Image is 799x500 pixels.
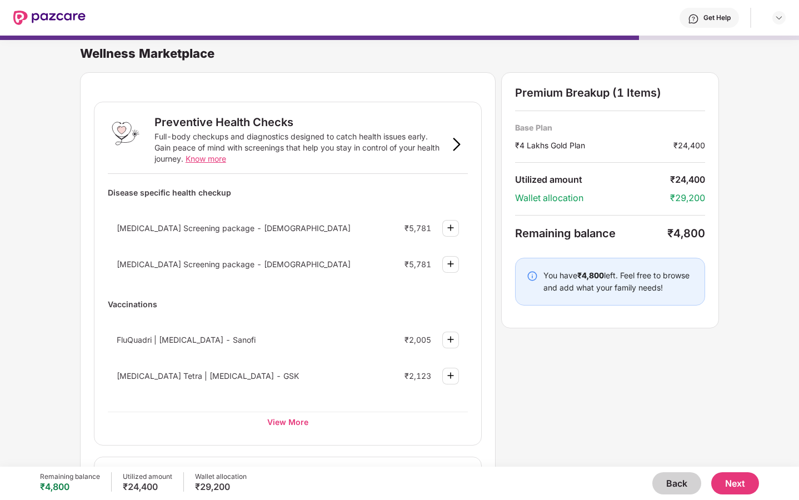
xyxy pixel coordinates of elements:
div: Utilized amount [123,472,172,481]
div: You have left. Feel free to browse and add what your family needs! [543,269,693,294]
div: Get Help [703,13,731,22]
img: svg+xml;base64,PHN2ZyBpZD0iSW5mby0yMHgyMCIgeG1sbnM9Imh0dHA6Ly93d3cudzMub3JnLzIwMDAvc3ZnIiB3aWR0aD... [527,271,538,282]
img: svg+xml;base64,PHN2ZyBpZD0iUGx1cy0zMngzMiIgeG1sbnM9Imh0dHA6Ly93d3cudzMub3JnLzIwMDAvc3ZnIiB3aWR0aD... [444,333,457,346]
div: Premium Breakup (1 Items) [515,86,705,99]
div: ₹2,123 [405,371,431,381]
div: ₹4,800 [40,481,100,492]
span: [MEDICAL_DATA] Screening package - [DEMOGRAPHIC_DATA] [117,223,351,233]
div: Remaining balance [40,472,100,481]
div: Vaccinations [108,294,468,314]
span: Know more [186,154,226,163]
span: FluQuadri | [MEDICAL_DATA] - Sanofi [117,335,256,344]
div: Full-body checkups and diagnostics designed to catch health issues early. Gain peace of mind with... [154,131,446,164]
div: ₹4,800 [667,227,705,240]
div: View More [108,412,468,432]
div: ₹24,400 [670,174,705,186]
div: ₹24,400 [673,139,705,151]
img: svg+xml;base64,PHN2ZyBpZD0iUGx1cy0zMngzMiIgeG1sbnM9Imh0dHA6Ly93d3cudzMub3JnLzIwMDAvc3ZnIiB3aWR0aD... [444,369,457,382]
div: Utilized amount [515,174,670,186]
div: Wallet allocation [515,192,670,204]
div: ₹5,781 [405,259,431,269]
div: ₹29,200 [195,481,247,492]
div: Wellness Marketplace [80,46,799,61]
img: svg+xml;base64,PHN2ZyBpZD0iUGx1cy0zMngzMiIgeG1sbnM9Imh0dHA6Ly93d3cudzMub3JnLzIwMDAvc3ZnIiB3aWR0aD... [444,257,457,271]
button: Back [652,472,701,494]
div: Disease specific health checkup [108,183,468,202]
div: ₹29,200 [670,192,705,204]
img: svg+xml;base64,PHN2ZyBpZD0iSGVscC0zMngzMiIgeG1sbnM9Imh0dHA6Ly93d3cudzMub3JnLzIwMDAvc3ZnIiB3aWR0aD... [688,13,699,24]
div: ₹24,400 [123,481,172,492]
div: ₹4 Lakhs Gold Plan [515,139,673,151]
span: [MEDICAL_DATA] Tetra | [MEDICAL_DATA] - GSK [117,371,299,381]
span: [MEDICAL_DATA] Screening package - [DEMOGRAPHIC_DATA] [117,259,351,269]
b: ₹4,800 [577,271,604,280]
div: ₹5,781 [405,223,431,233]
div: Preventive Health Checks [154,116,293,129]
button: Next [711,472,759,494]
img: New Pazcare Logo [13,11,86,25]
div: Base Plan [515,122,705,133]
img: Preventive Health Checks [108,116,143,151]
div: ₹2,005 [405,335,431,344]
div: Wallet allocation [195,472,247,481]
img: svg+xml;base64,PHN2ZyB3aWR0aD0iOSIgaGVpZ2h0PSIxNiIgdmlld0JveD0iMCAwIDkgMTYiIGZpbGw9Im5vbmUiIHhtbG... [450,138,463,151]
img: svg+xml;base64,PHN2ZyBpZD0iUGx1cy0zMngzMiIgeG1sbnM9Imh0dHA6Ly93d3cudzMub3JnLzIwMDAvc3ZnIiB3aWR0aD... [444,221,457,234]
img: svg+xml;base64,PHN2ZyBpZD0iRHJvcGRvd24tMzJ4MzIiIHhtbG5zPSJodHRwOi8vd3d3LnczLm9yZy8yMDAwL3N2ZyIgd2... [775,13,783,22]
div: Remaining balance [515,227,667,240]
